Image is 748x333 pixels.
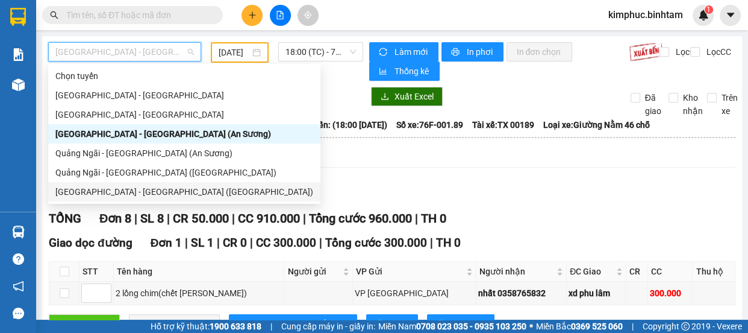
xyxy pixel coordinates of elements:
span: Miền Nam [378,320,526,333]
span: sync [379,48,389,57]
span: question-circle [13,253,24,265]
span: printer [451,48,461,57]
span: Hỗ trợ kỹ thuật: [151,320,261,333]
div: 2 lồng chim(chết [PERSON_NAME]) [116,287,282,300]
span: ĐC Giao [570,265,613,278]
th: Tên hàng [114,262,284,282]
span: copyright [681,322,690,331]
div: Chọn tuyến [48,66,320,86]
span: In DS [389,317,408,331]
img: 9k= [629,42,663,62]
span: Người gửi [287,265,340,278]
span: 18:00 (TC) - 76F-001.89 [285,43,356,61]
th: CR [626,262,649,282]
span: CR 50.000 [173,211,228,226]
span: file-add [276,11,284,19]
div: xd phu lâm [569,287,623,300]
span: | [302,211,305,226]
span: | [430,236,433,250]
img: icon-new-feature [698,10,709,21]
span: Sài Gòn - Quảng Ngãi (An Sương) [55,43,194,61]
span: plus [248,11,257,19]
span: down [101,294,108,302]
img: logo-vxr [10,8,26,26]
span: CC 910.000 [237,211,299,226]
button: file-add [270,5,291,26]
span: CC 300.000 [256,236,316,250]
strong: 0708 023 035 - 0935 103 250 [416,322,526,331]
div: Quảng Ngãi - Sài Gòn (An Sương) [48,144,320,163]
button: plus [242,5,263,26]
span: | [185,236,188,250]
div: Sài Gòn - Quảng Ngãi (Vạn Phúc) [48,182,320,201]
span: search [50,11,58,19]
span: caret-down [725,10,736,21]
strong: 1900 633 818 [210,322,261,331]
span: | [270,320,272,333]
span: CR 0 [223,236,247,250]
span: | [319,236,322,250]
span: Lọc CC [702,45,733,59]
span: message [13,308,24,319]
span: Lọc CR [671,45,702,59]
div: Quảng Ngãi - Sài Gòn (Vạn Phúc) [48,163,320,182]
span: | [167,211,170,226]
span: Loại xe: Giường Nằm 46 chỗ [543,118,650,132]
span: Giao dọc đường [49,236,132,250]
button: syncLàm mới [369,42,438,62]
span: | [632,320,634,333]
sup: 1 [705,5,713,14]
div: Chọn tuyến [55,69,313,83]
span: Đã giao [640,91,666,118]
img: warehouse-icon [12,78,25,91]
span: Đơn 8 [99,211,131,226]
span: download [381,92,389,102]
span: Cung cấp máy in - giấy in: [281,320,375,333]
span: Đơn 1 [151,236,182,250]
span: | [231,211,234,226]
div: Quảng Ngãi - [GEOGRAPHIC_DATA] ([GEOGRAPHIC_DATA]) [55,166,313,179]
span: TH 0 [420,211,446,226]
span: Chuyến: (18:00 [DATE]) [299,118,387,132]
div: nhất 0358765832 [478,287,564,300]
span: 1 [706,5,711,14]
div: Quảng Ngãi - Hà Nội [48,105,320,124]
div: Quảng Ngãi - [GEOGRAPHIC_DATA] (An Sương) [55,147,313,160]
span: VP Gửi [356,265,464,278]
span: Làm mới [394,45,429,59]
button: bar-chartThống kê [369,62,440,81]
span: Trên xe [717,91,743,118]
span: SL 1 [191,236,214,250]
span: | [134,211,137,226]
button: printerIn phơi [441,42,503,62]
button: In đơn chọn [506,42,572,62]
button: downloadXuất Excel [371,87,443,106]
input: 10/08/2025 [219,46,250,59]
div: 300.000 [650,287,690,300]
div: [GEOGRAPHIC_DATA] - [GEOGRAPHIC_DATA] [55,89,313,102]
span: Tổng cước 300.000 [325,236,427,250]
img: warehouse-icon [12,226,25,238]
div: VP [GEOGRAPHIC_DATA] [355,287,474,300]
span: kimphuc.binhtam [599,7,693,22]
strong: 0369 525 060 [571,322,623,331]
span: TỔNG [49,211,81,226]
span: SL 8 [140,211,164,226]
span: In biên lai [450,317,485,331]
button: caret-down [720,5,741,26]
span: Tổng cước 960.000 [308,211,411,226]
span: ⚪️ [529,324,533,329]
img: solution-icon [12,48,25,61]
span: In phơi [466,45,494,59]
span: Người nhận [479,265,554,278]
th: Thu hộ [693,262,735,282]
span: | [217,236,220,250]
td: VP Tân Bình [353,282,476,305]
span: Kho nhận [678,91,708,118]
span: aim [304,11,312,19]
div: Hà Nội - Quảng Ngãi [48,86,320,105]
span: Thống kê [394,65,430,78]
span: | [414,211,417,226]
div: [GEOGRAPHIC_DATA] - [GEOGRAPHIC_DATA] (An Sương) [55,127,313,141]
span: Increase Value [98,284,111,293]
